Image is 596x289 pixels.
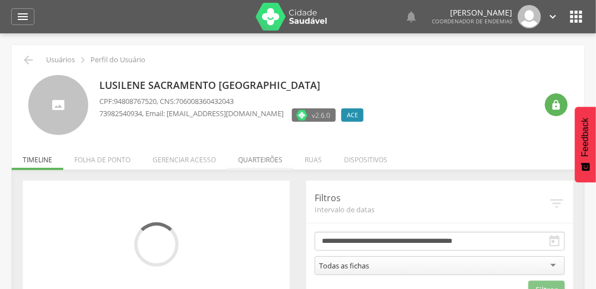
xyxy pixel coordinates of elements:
[545,93,568,116] div: Resetar senha
[333,144,398,170] li: Dispositivos
[547,5,559,28] a: 
[315,192,548,205] p: Filtros
[315,205,548,215] span: Intervalo de datas
[551,99,562,111] i: 
[547,11,559,23] i: 
[580,118,590,157] span: Feedback
[77,54,89,66] i: 
[432,9,512,17] p: [PERSON_NAME]
[575,107,596,182] button: Feedback - Mostrar pesquisa
[99,78,369,93] p: Lusilene Sacramento [GEOGRAPHIC_DATA]
[319,261,369,271] div: Todas as fichas
[90,56,145,64] p: Perfil do Usuário
[114,96,156,106] span: 94808767520
[22,53,35,67] i: Voltar
[99,96,369,107] p: CPF: , CNS:
[99,108,142,118] span: 73982540934
[11,8,34,25] a: 
[175,96,234,106] span: 706008360432043
[567,8,585,26] i: 
[46,56,75,64] p: Usuários
[347,111,358,119] span: ACE
[227,144,294,170] li: Quarteirões
[432,17,512,25] span: Coordenador de Endemias
[548,235,561,248] i: 
[142,144,227,170] li: Gerenciar acesso
[405,5,418,28] a: 
[294,144,333,170] li: Ruas
[16,10,29,23] i: 
[405,10,418,23] i: 
[63,144,142,170] li: Folha de ponto
[99,108,284,119] p: , Email: [EMAIL_ADDRESS][DOMAIN_NAME]
[312,109,330,121] span: v2.6.0
[292,108,336,122] label: Versão do aplicativo
[548,195,565,212] i: 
